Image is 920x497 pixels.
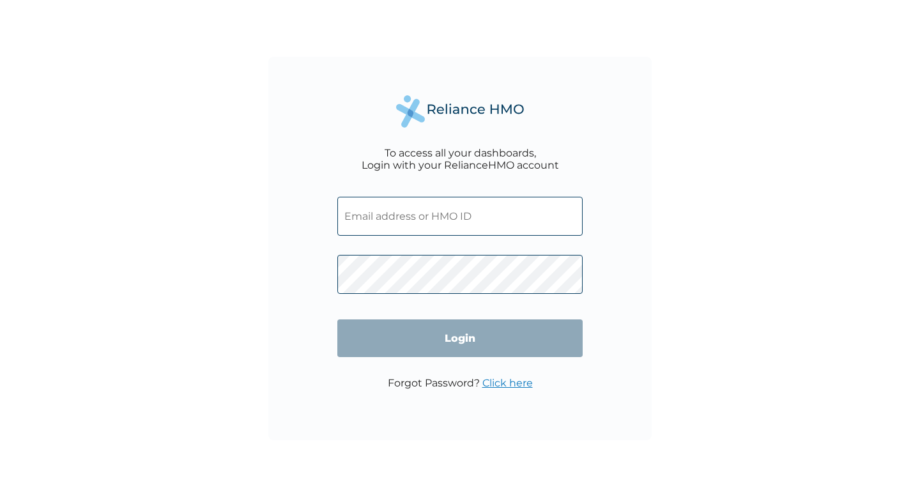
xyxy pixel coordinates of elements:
[337,319,583,357] input: Login
[337,197,583,236] input: Email address or HMO ID
[388,377,533,389] p: Forgot Password?
[396,95,524,128] img: Reliance Health's Logo
[362,147,559,171] div: To access all your dashboards, Login with your RelianceHMO account
[482,377,533,389] a: Click here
